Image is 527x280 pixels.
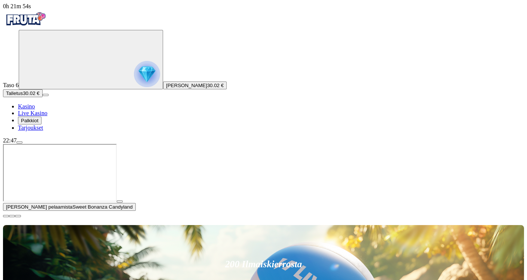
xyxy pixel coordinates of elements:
button: reward progress [19,30,163,89]
button: [PERSON_NAME] pelaamistaSweet Bonanza Candyland [3,203,136,211]
button: fullscreen icon [15,215,21,217]
button: [PERSON_NAME]30.02 € [163,81,227,89]
span: user session time [3,3,31,9]
span: 30.02 € [207,83,224,88]
span: 30.02 € [23,90,39,96]
img: Fruta [3,10,48,28]
nav: Primary [3,10,524,131]
span: Palkkiot [21,118,39,123]
nav: Main menu [3,103,524,131]
a: Kasino [18,103,35,110]
button: Talletusplus icon30.02 € [3,89,43,97]
button: Palkkiot [18,117,42,124]
span: Sweet Bonanza Candyland [73,204,133,210]
button: chevron-down icon [9,215,15,217]
span: [PERSON_NAME] [166,83,207,88]
a: Tarjoukset [18,124,43,131]
span: 22:47 [3,137,16,144]
span: Taso 6 [3,82,19,88]
img: reward progress [134,61,160,87]
button: menu [43,94,49,96]
a: Fruta [3,23,48,30]
button: play icon [117,200,123,203]
button: close icon [3,215,9,217]
a: Live Kasino [18,110,48,116]
span: Talletus [6,90,23,96]
button: menu [16,141,22,144]
span: [PERSON_NAME] pelaamista [6,204,73,210]
iframe: Sweet Bonanza Candyland [3,144,117,201]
